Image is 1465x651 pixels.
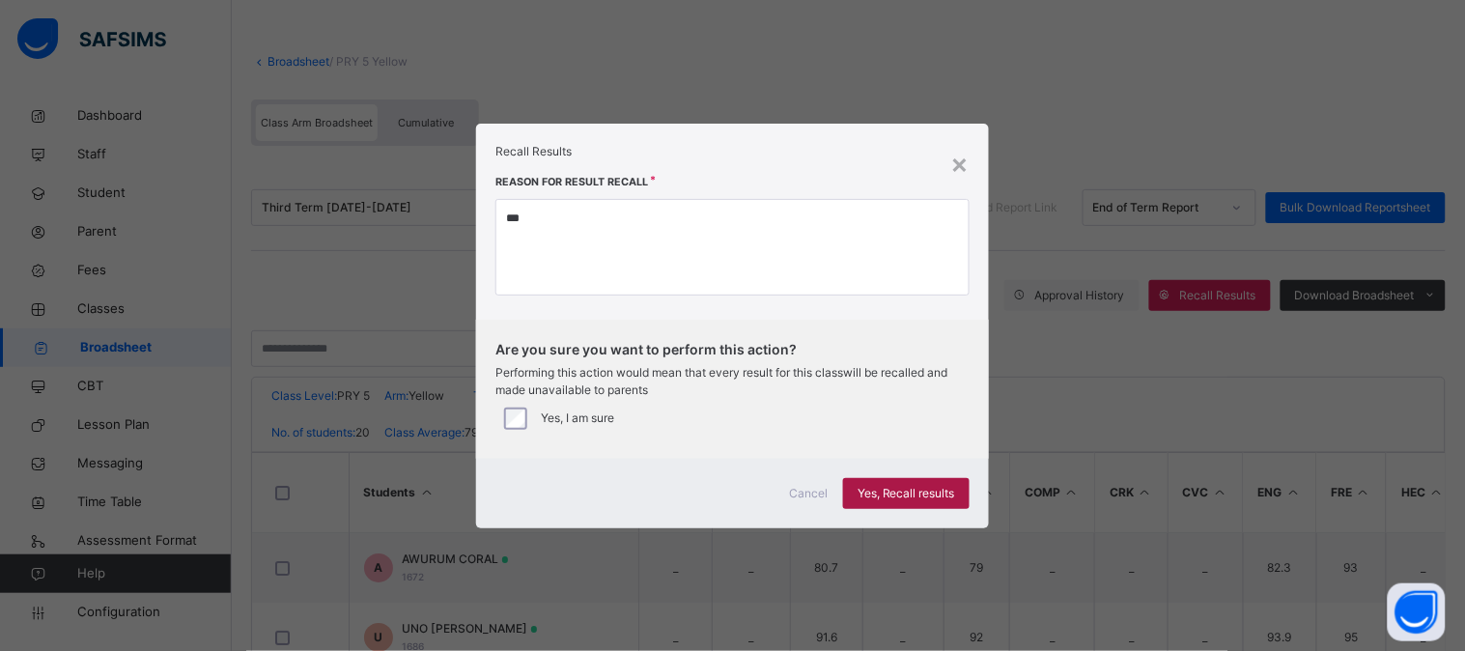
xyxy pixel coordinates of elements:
[951,143,970,184] div: ×
[495,339,970,359] span: Are you sure you want to perform this action?
[858,485,955,502] span: Yes, Recall results
[495,143,974,160] h1: Recall Results
[495,175,648,190] label: Reason for result recall
[541,410,614,427] label: Yes, I am sure
[495,364,970,399] span: Performing this action would mean that every result for this class will be recalled and made unav...
[789,485,828,502] span: Cancel
[1388,583,1446,641] button: Open asap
